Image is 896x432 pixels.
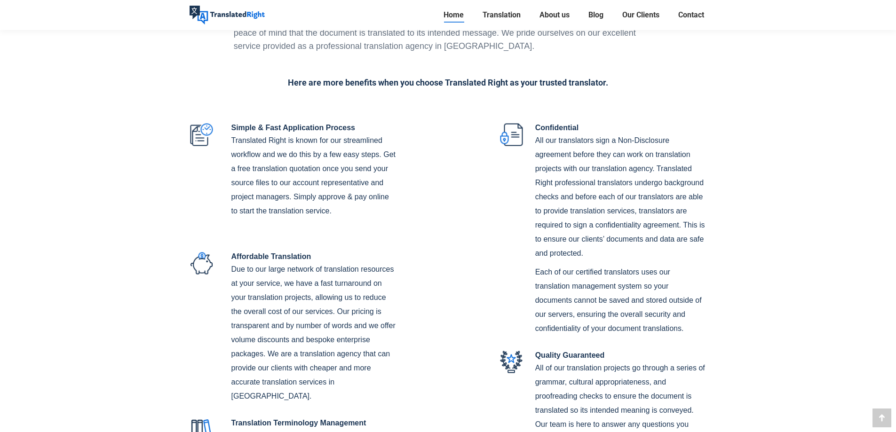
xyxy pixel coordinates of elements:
[500,350,523,373] img: null
[586,8,606,22] a: Blog
[535,351,605,359] span: Quality Guaranteed
[622,10,659,20] span: Our Clients
[535,124,579,132] span: Confidential
[483,10,521,20] span: Translation
[231,134,397,218] p: Translated Right is known for our streamlined workflow and we do this by a few easy steps. Get a ...
[231,419,366,427] span: Translation Terminology Management
[444,10,464,20] span: Home
[500,122,523,146] img: null
[441,8,467,22] a: Home
[190,251,213,275] img: null
[190,6,265,24] img: Translated Right
[675,8,707,22] a: Contact
[234,13,663,53] p: Keeping you in the loop throughout the whole process and clarifying any paragraph and sections, p...
[537,8,572,22] a: About us
[619,8,662,22] a: Our Clients
[678,10,704,20] span: Contact
[539,10,570,20] span: About us
[231,252,311,260] span: Affordable Translation
[234,76,663,89] h5: Here are more benefits when you choose Translated Right as your trusted translator.
[535,134,707,260] p: All our translators sign a Non-Disclosure agreement before they can work on translation projects ...
[231,124,355,132] span: Simple & Fast Application Process
[588,10,603,20] span: Blog
[190,122,214,146] img: null
[535,265,707,336] p: Each of our certified translators uses our translation management system so your documents cannot...
[231,262,397,403] p: Due to our large network of translation resources at your service, we have a fast turnaround on y...
[480,8,523,22] a: Translation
